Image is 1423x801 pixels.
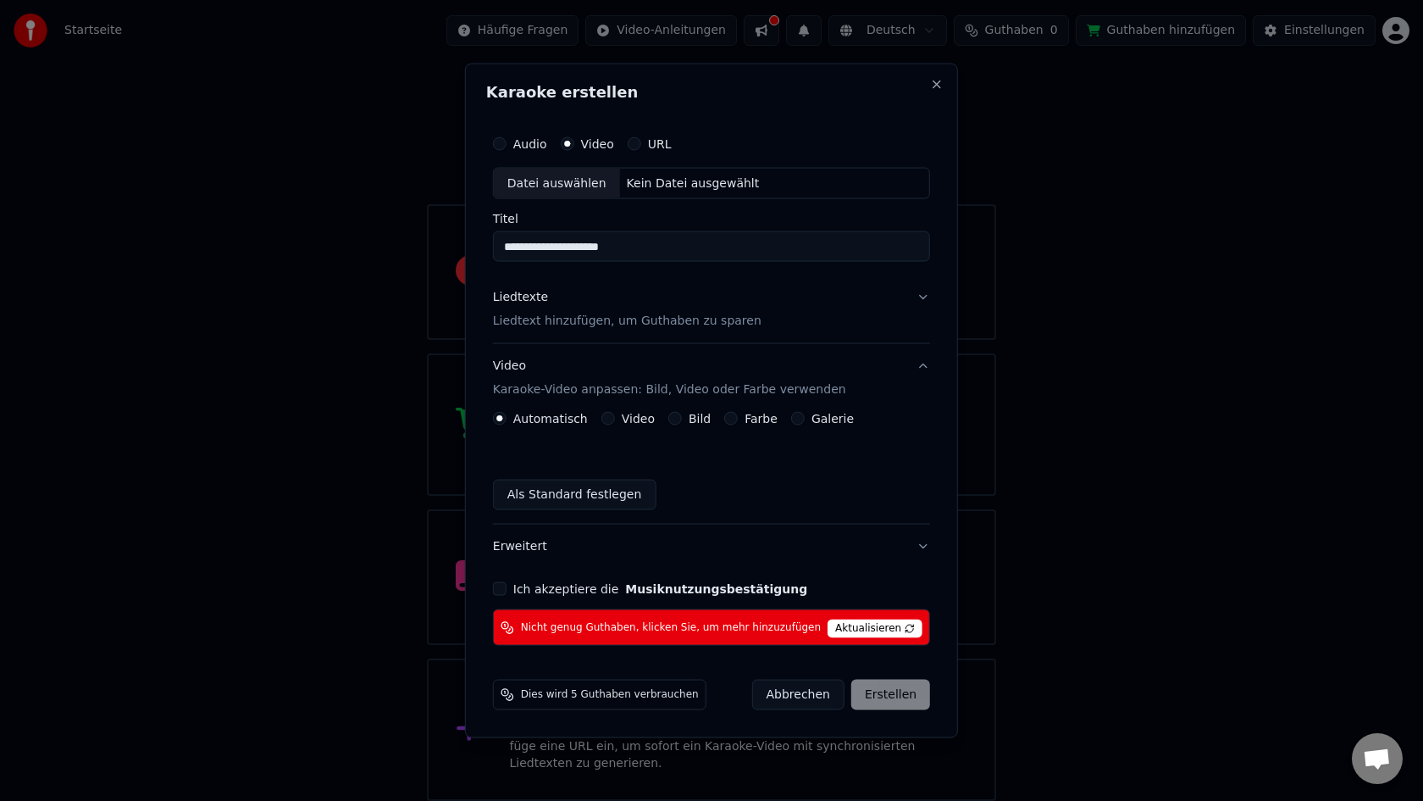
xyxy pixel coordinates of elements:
[811,413,854,425] label: Galerie
[622,413,655,425] label: Video
[689,413,711,425] label: Bild
[513,413,588,425] label: Automatisch
[493,344,930,412] button: VideoKaraoke-Video anpassen: Bild, Video oder Farbe verwenden
[581,137,614,149] label: Video
[648,137,672,149] label: URL
[745,413,778,425] label: Farbe
[521,620,821,634] span: Nicht genug Guthaben, klicken Sie, um mehr hinzuzufügen
[513,137,547,149] label: Audio
[493,313,761,330] p: Liedtext hinzufügen, um Guthaben zu sparen
[493,412,930,524] div: VideoKaraoke-Video anpassen: Bild, Video oder Farbe verwenden
[493,275,930,343] button: LiedtexteLiedtext hinzufügen, um Guthaben zu sparen
[493,358,846,398] div: Video
[751,680,844,710] button: Abbrechen
[494,168,620,198] div: Datei auswählen
[493,213,930,225] label: Titel
[513,583,807,595] label: Ich akzeptiere die
[521,688,699,702] span: Dies wird 5 Guthaben verbrauchen
[493,525,930,569] button: Erweitert
[828,620,922,638] span: Aktualisieren
[493,381,846,398] p: Karaoke-Video anpassen: Bild, Video oder Farbe verwenden
[620,175,767,192] div: Kein Datei ausgewählt
[625,583,807,595] button: Ich akzeptiere die
[493,480,656,510] button: Als Standard festlegen
[493,289,548,306] div: Liedtexte
[486,84,937,99] h2: Karaoke erstellen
